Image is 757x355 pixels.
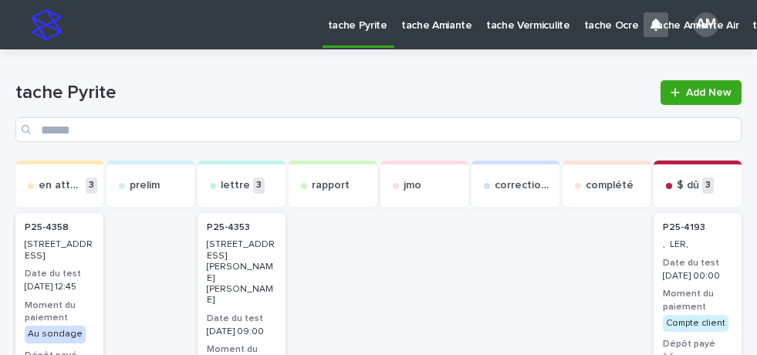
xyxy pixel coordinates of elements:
p: 3 [702,177,714,194]
p: complété [586,179,634,192]
div: Compte client [663,315,728,332]
p: en attente [39,179,83,192]
div: Au sondage [25,326,86,343]
p: P25-4358 [25,222,69,233]
span: Add New [686,87,732,98]
p: 3 [86,177,97,194]
h3: Date du test [207,313,276,325]
p: lettre [221,179,250,192]
p: [DATE] 09:00 [207,326,276,337]
h3: Dépôt payé [663,338,732,350]
p: P25-4193 [663,222,705,233]
p: [DATE] 12:45 [25,282,94,292]
input: Search [15,117,742,142]
p: [STREET_ADDRESS][PERSON_NAME][PERSON_NAME] [207,239,276,306]
h3: Moment du paiement [25,299,94,324]
p: jmo [404,179,421,192]
h3: Moment du paiement [663,288,732,313]
h3: Date du test [25,268,94,280]
p: P25-4353 [207,222,250,233]
img: stacker-logo-s-only.png [31,9,62,40]
p: correction exp [495,179,553,192]
a: Add New [661,80,742,105]
p: 3 [253,177,265,194]
p: $ dû [677,179,699,192]
p: , LER, [663,239,732,250]
p: prelim [130,179,160,192]
p: [DATE] 00:00 [663,271,732,282]
p: [STREET_ADDRESS] [25,239,94,262]
p: rapport [312,179,350,192]
h3: Date du test [663,257,732,269]
h1: tache Pyrite [15,82,651,104]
